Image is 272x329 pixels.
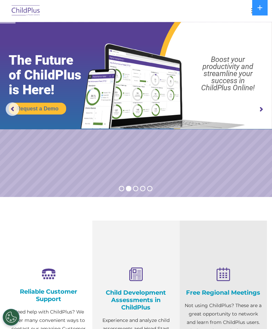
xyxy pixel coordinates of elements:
rs-layer: The Future of ChildPlus is Here! [9,53,96,97]
h4: Reliable Customer Support [10,288,87,303]
rs-layer: Boost your productivity and streamline your success in ChildPlus Online! [188,56,268,91]
img: ChildPlus by Procare Solutions [10,3,42,19]
button: Cookies Settings [3,309,19,326]
h4: Child Development Assessments in ChildPlus [97,289,175,311]
iframe: Chat Widget [159,260,272,329]
a: Request a Demo [9,103,66,114]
